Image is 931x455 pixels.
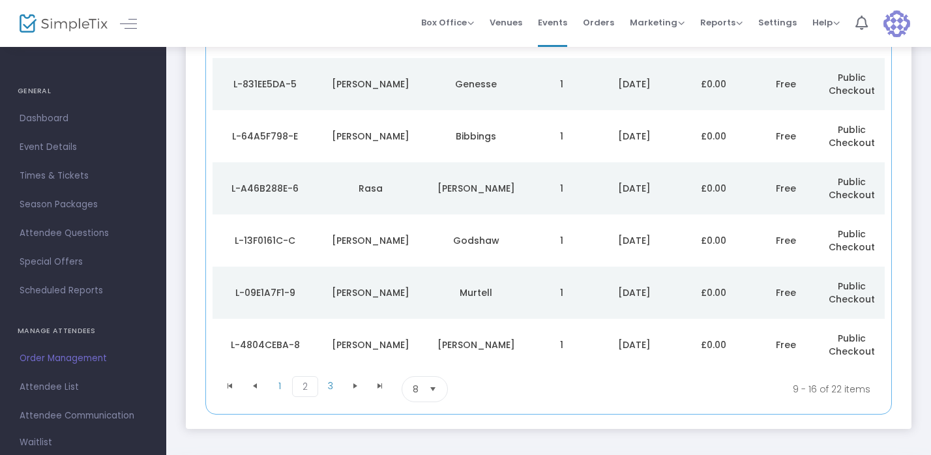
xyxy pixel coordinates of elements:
span: Orders [583,6,614,39]
div: PESSOA CAVALCANTI [426,338,525,351]
td: 1 [529,162,595,214]
div: 13/10/2025 [598,182,670,195]
span: Season Packages [20,196,147,213]
span: Events [538,6,567,39]
td: 1 [529,319,595,371]
span: Go to the first page [218,376,243,396]
span: Public Checkout [829,175,875,201]
span: Public Checkout [829,280,875,306]
td: 1 [529,110,595,162]
span: Free [776,286,796,299]
span: Public Checkout [829,332,875,358]
span: Go to the next page [350,381,361,391]
span: Reports [700,16,743,29]
span: Attendee Questions [20,225,147,242]
span: Go to the last page [368,376,392,396]
span: Waitlist [20,436,52,449]
div: L-09E1A7F1-9 [216,286,315,299]
td: £0.00 [674,267,753,319]
h4: MANAGE ATTENDEES [18,318,149,344]
div: Bibbings [426,130,525,143]
span: Go to the previous page [243,376,267,396]
td: £0.00 [674,319,753,371]
span: Special Offers [20,254,147,271]
div: Genesse [426,78,525,91]
td: £0.00 [674,58,753,110]
td: £0.00 [674,110,753,162]
span: Go to the first page [225,381,235,391]
div: Dan [321,234,421,247]
span: Order Management [20,350,147,367]
span: Box Office [421,16,474,29]
td: 1 [529,214,595,267]
div: Jocelyn [321,286,421,299]
div: 13/10/2025 [598,78,670,91]
span: Attendee List [20,379,147,396]
span: Page 1 [267,376,292,396]
div: L-4804CEBA-8 [216,338,315,351]
span: Dashboard [20,110,147,127]
div: Murtell [426,286,525,299]
span: Free [776,78,796,91]
span: Times & Tickets [20,168,147,184]
span: Scheduled Reports [20,282,147,299]
span: Page 3 [318,376,343,396]
td: £0.00 [674,214,753,267]
span: Go to the last page [375,381,385,391]
div: ROXANA [321,338,421,351]
div: L-64A5F798-E [216,130,315,143]
div: L-A46B288E-6 [216,182,315,195]
span: Venues [490,6,522,39]
div: Lois [321,130,421,143]
td: 1 [529,267,595,319]
span: Free [776,182,796,195]
div: L-831EE5DA-5 [216,78,315,91]
div: 13/10/2025 [598,286,670,299]
td: £0.00 [674,162,753,214]
div: L-13F0161C-C [216,234,315,247]
div: Pranskeviciute-Amoson [426,182,525,195]
span: Event Details [20,139,147,156]
span: Attendee Communication [20,407,147,424]
span: Public Checkout [829,71,875,97]
span: Go to the next page [343,376,368,396]
div: Rasa [321,182,421,195]
span: Public Checkout [829,227,875,254]
span: Marketing [630,16,685,29]
span: Free [776,130,796,143]
span: Go to the previous page [250,381,260,391]
span: Page 2 [292,376,318,397]
span: Help [812,16,840,29]
span: Free [776,338,796,351]
span: Settings [758,6,797,39]
div: Florence-Olivia [321,78,421,91]
div: 13/10/2025 [598,234,670,247]
span: 8 [413,383,419,396]
h4: GENERAL [18,78,149,104]
div: 13/10/2025 [598,338,670,351]
span: Public Checkout [829,123,875,149]
kendo-pager-info: 9 - 16 of 22 items [577,376,870,402]
span: Free [776,234,796,247]
td: 1 [529,58,595,110]
div: 13/10/2025 [598,130,670,143]
button: Select [424,377,442,402]
div: Godshaw [426,234,525,247]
